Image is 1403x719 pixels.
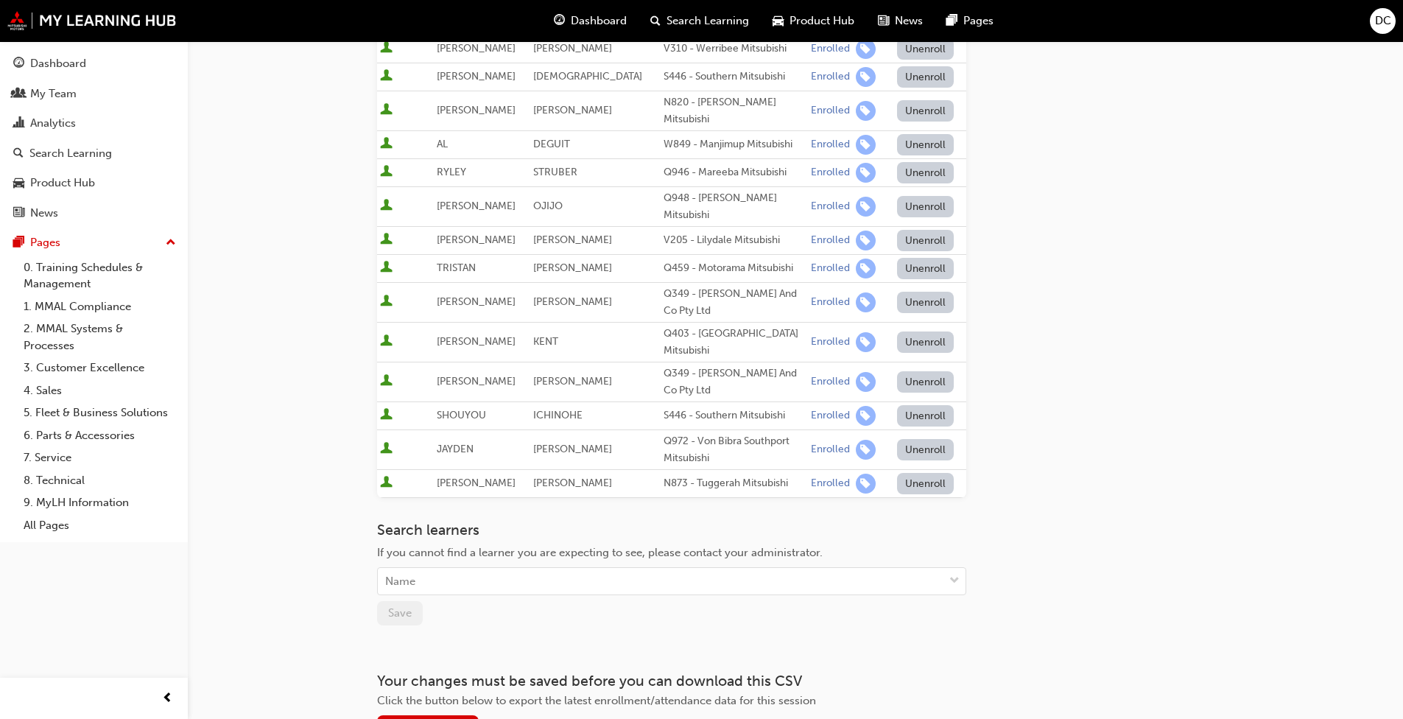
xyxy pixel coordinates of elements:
a: 9. MyLH Information [18,491,182,514]
span: User is active [380,261,393,276]
span: learningRecordVerb_ENROLL-icon [856,474,876,494]
div: Enrolled [811,138,850,152]
span: learningRecordVerb_ENROLL-icon [856,67,876,87]
div: S446 - Southern Mitsubishi [664,407,805,424]
span: learningRecordVerb_ENROLL-icon [856,101,876,121]
div: V310 - Werribee Mitsubishi [664,41,805,57]
button: Pages [6,229,182,256]
span: news-icon [878,12,889,30]
span: prev-icon [162,690,173,708]
span: User is active [380,165,393,180]
span: Search Learning [667,13,749,29]
a: My Team [6,80,182,108]
span: [PERSON_NAME] [437,295,516,308]
div: Analytics [30,115,76,132]
div: Product Hub [30,175,95,192]
button: Unenroll [897,196,954,217]
span: [PERSON_NAME] [437,375,516,387]
span: News [895,13,923,29]
span: [PERSON_NAME] [437,70,516,83]
div: Enrolled [811,166,850,180]
button: Unenroll [897,332,954,353]
a: 4. Sales [18,379,182,402]
span: DC [1375,13,1391,29]
div: Pages [30,234,60,251]
a: guage-iconDashboard [542,6,639,36]
span: learningRecordVerb_ENROLL-icon [856,440,876,460]
span: [PERSON_NAME] [437,477,516,489]
button: Unenroll [897,66,954,88]
span: User is active [380,408,393,423]
span: people-icon [13,88,24,101]
span: [PERSON_NAME] [533,375,612,387]
img: mmal [7,11,177,30]
span: learningRecordVerb_ENROLL-icon [856,231,876,250]
span: SHOUYOU [437,409,486,421]
div: Dashboard [30,55,86,72]
span: [DEMOGRAPHIC_DATA] [533,70,642,83]
span: Click the button below to export the latest enrollment/attendance data for this session [377,694,816,707]
a: Search Learning [6,140,182,167]
span: [PERSON_NAME] [533,295,612,308]
span: User is active [380,374,393,389]
span: pages-icon [946,12,957,30]
div: Q403 - [GEOGRAPHIC_DATA] Mitsubishi [664,326,805,359]
div: Enrolled [811,443,850,457]
a: 3. Customer Excellence [18,357,182,379]
button: Unenroll [897,439,954,460]
span: [PERSON_NAME] [533,42,612,55]
span: ICHINOHE [533,409,583,421]
span: [PERSON_NAME] [437,335,516,348]
div: Enrolled [811,375,850,389]
button: Save [377,601,423,625]
button: Unenroll [897,258,954,279]
span: User is active [380,442,393,457]
button: Unenroll [897,405,954,427]
h3: Search learners [377,522,966,539]
span: [PERSON_NAME] [533,234,612,246]
span: User is active [380,295,393,309]
span: [PERSON_NAME] [533,477,612,489]
a: 8. Technical [18,469,182,492]
span: [PERSON_NAME] [533,262,612,274]
span: [PERSON_NAME] [437,200,516,212]
div: Q349 - [PERSON_NAME] And Co Pty Ltd [664,365,805,399]
span: learningRecordVerb_ENROLL-icon [856,135,876,155]
div: News [30,205,58,222]
span: If you cannot find a learner you are expecting to see, please contact your administrator. [377,546,823,559]
span: Pages [963,13,994,29]
span: JAYDEN [437,443,474,455]
a: 2. MMAL Systems & Processes [18,318,182,357]
div: Q459 - Motorama Mitsubishi [664,260,805,277]
span: up-icon [166,234,176,253]
span: news-icon [13,207,24,220]
span: search-icon [13,147,24,161]
span: KENT [533,335,558,348]
div: Enrolled [811,234,850,248]
span: OJIJO [533,200,563,212]
div: Enrolled [811,477,850,491]
a: Dashboard [6,50,182,77]
span: guage-icon [554,12,565,30]
span: User is active [380,233,393,248]
div: Q349 - [PERSON_NAME] And Co Pty Ltd [664,286,805,319]
span: User is active [380,103,393,118]
button: DC [1370,8,1396,34]
div: Enrolled [811,335,850,349]
div: Q948 - [PERSON_NAME] Mitsubishi [664,190,805,223]
div: Enrolled [811,70,850,84]
a: News [6,200,182,227]
span: User is active [380,199,393,214]
button: Unenroll [897,292,954,313]
span: Save [388,606,412,620]
div: Enrolled [811,409,850,423]
span: pages-icon [13,236,24,250]
div: Enrolled [811,200,850,214]
span: chart-icon [13,117,24,130]
span: learningRecordVerb_ENROLL-icon [856,163,876,183]
a: 1. MMAL Compliance [18,295,182,318]
a: 0. Training Schedules & Management [18,256,182,295]
div: Enrolled [811,295,850,309]
span: guage-icon [13,57,24,71]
